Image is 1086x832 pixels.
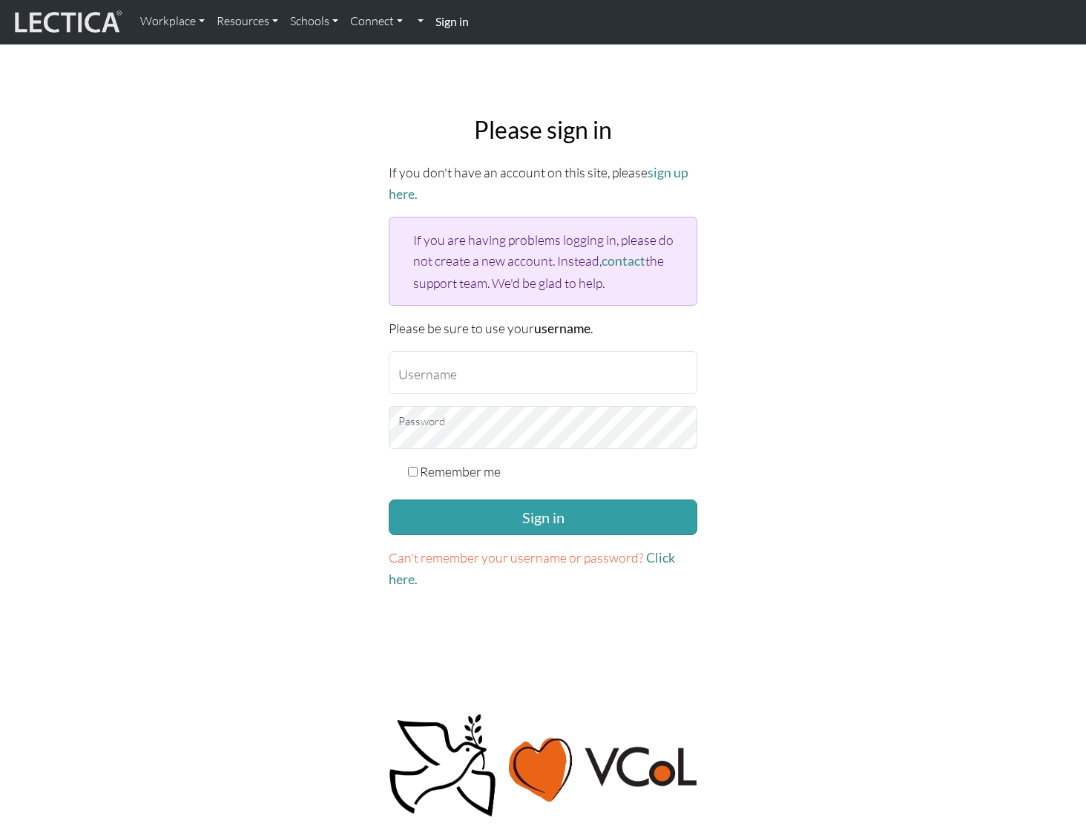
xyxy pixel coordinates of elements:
[420,461,501,482] label: Remember me
[534,321,590,336] strong: username
[389,116,697,144] h2: Please sign in
[602,253,645,269] a: contact
[284,6,344,37] a: Schools
[389,318,697,339] p: Please be sure to use your .
[389,549,644,566] span: Can't remember your username or password?
[435,14,469,28] strong: Sign in
[211,6,284,37] a: Resources
[344,6,409,37] a: Connect
[389,217,697,305] div: If you are having problems logging in, please do not create a new account. Instead, the support t...
[11,8,122,36] img: lecticalive
[134,6,211,37] a: Workplace
[389,547,697,590] p: .
[384,712,702,819] img: Peace, love, VCoL
[389,499,697,535] button: Sign in
[430,6,475,38] a: Sign in
[389,351,697,394] input: Username
[389,162,697,205] p: If you don't have an account on this site, please .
